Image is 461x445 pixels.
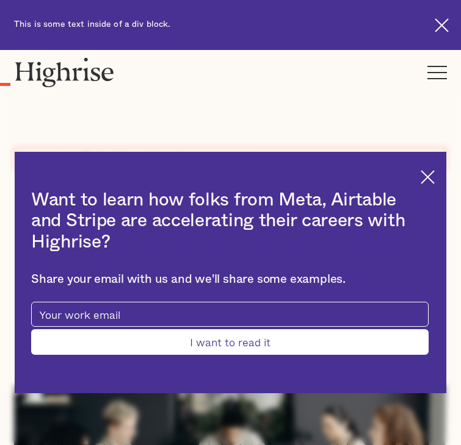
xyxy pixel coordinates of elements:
div: Share your email with us and we'll share some examples. [31,272,429,287]
input: Your work email [31,302,429,327]
img: Cross icon [421,170,435,184]
img: Cross icon [435,18,449,32]
h2: Want to learn how folks from Meta, Airtable and Stripe are accelerating their careers with Highrise? [31,190,429,253]
input: I want to read it [31,329,429,355]
form: current-ascender-blog-article-modal-form [31,302,429,355]
img: Highrise logo [14,57,115,87]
